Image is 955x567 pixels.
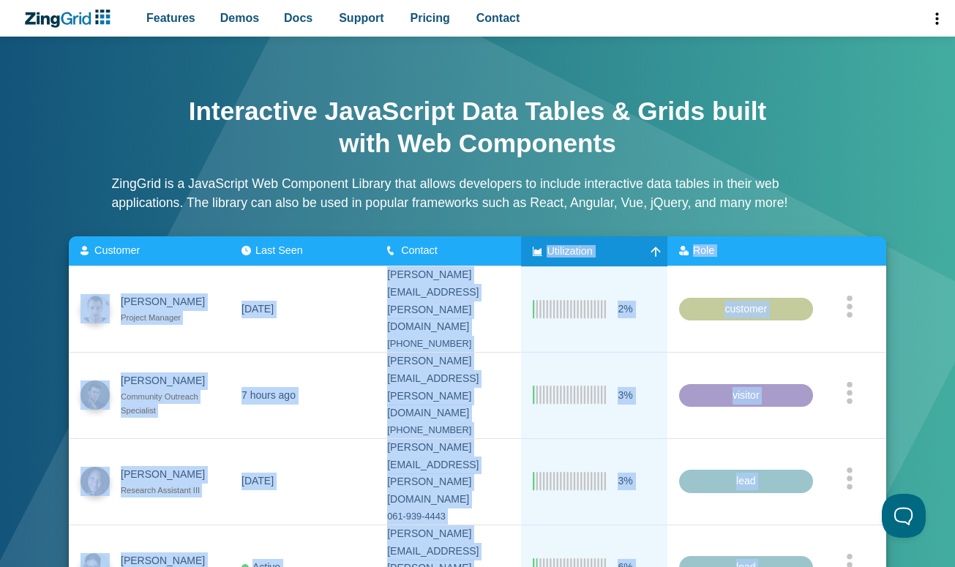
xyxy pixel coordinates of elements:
[679,297,813,320] div: customer
[387,353,509,422] div: [PERSON_NAME][EMAIL_ADDRESS][PERSON_NAME][DOMAIN_NAME]
[255,244,303,256] span: Last Seen
[679,383,813,407] div: visitor
[476,8,520,28] span: Contact
[241,300,274,318] div: [DATE]
[121,390,218,418] div: Community Outreach Specialist
[882,494,926,538] iframe: Help Scout Beacon - Open
[387,336,509,352] div: [PHONE_NUMBER]
[121,293,218,311] div: [PERSON_NAME]
[121,484,218,497] div: Research Assistant III
[284,8,312,28] span: Docs
[618,301,632,318] span: 2%
[679,470,813,493] div: lead
[94,244,140,256] span: Customer
[387,508,509,525] div: 061-939-4443
[693,244,715,256] span: Role
[23,10,118,28] a: ZingChart Logo. Click to return to the homepage
[146,8,195,28] span: Features
[241,473,274,490] div: [DATE]
[121,311,218,325] div: Project Manager
[112,174,844,213] p: ZingGrid is a JavaScript Web Component Library that allows developers to include interactive data...
[339,8,383,28] span: Support
[618,386,632,404] span: 3%
[547,244,592,256] span: Utilization
[220,8,259,28] span: Demos
[387,266,509,336] div: [PERSON_NAME][EMAIL_ADDRESS][PERSON_NAME][DOMAIN_NAME]
[401,244,438,256] span: Contact
[185,95,771,159] h1: Interactive JavaScript Data Tables & Grids built with Web Components
[411,8,450,28] span: Pricing
[387,422,509,438] div: [PHONE_NUMBER]
[618,473,632,490] span: 3%
[387,439,509,508] div: [PERSON_NAME][EMAIL_ADDRESS][PERSON_NAME][DOMAIN_NAME]
[241,386,296,404] div: 7 hours ago
[121,466,218,484] div: [PERSON_NAME]
[121,372,218,390] div: [PERSON_NAME]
